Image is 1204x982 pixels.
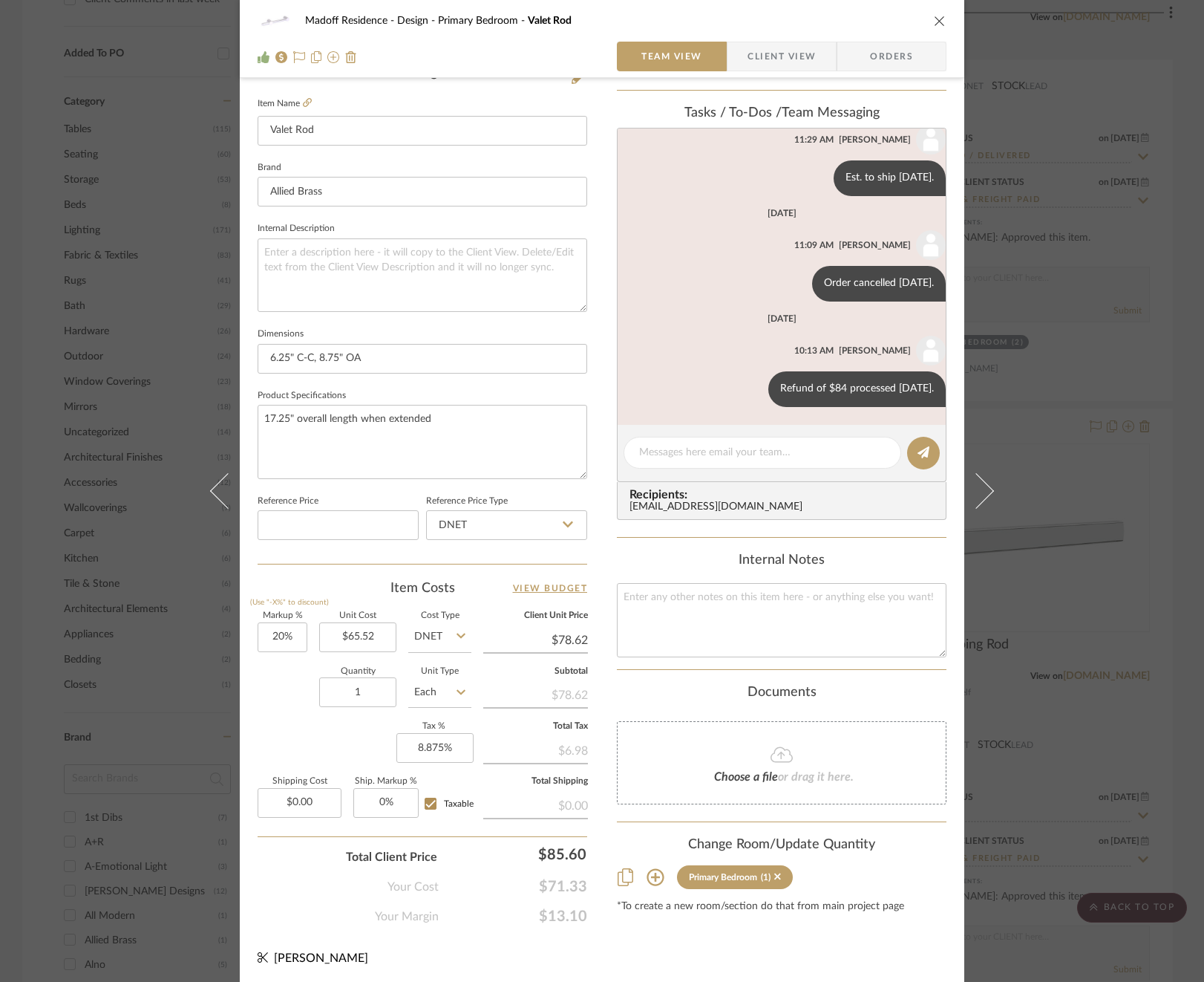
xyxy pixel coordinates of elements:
[834,160,946,196] div: Est. to ship [DATE].
[426,498,508,505] label: Reference Price Type
[794,133,834,146] div: 11:29 AM
[258,344,587,374] input: Enter the dimensions of this item
[641,42,702,71] span: Team View
[258,498,318,505] label: Reference Price
[345,51,357,63] img: Remove from project
[319,612,396,620] label: Unit Cost
[346,848,437,866] span: Total Client Price
[854,42,929,71] span: Orders
[617,105,946,122] div: team Messaging
[617,685,946,701] div: Documents
[274,952,368,964] span: [PERSON_NAME]
[483,612,588,620] label: Client Unit Price
[768,313,796,324] div: [DATE]
[439,908,587,926] span: $13.10
[629,488,940,501] span: Recipients:
[768,371,946,407] div: Refund of $84 processed [DATE].
[689,872,757,882] div: Primary Bedroom
[916,125,946,155] img: user_avatar.png
[258,579,587,597] div: Item Costs
[794,344,834,357] div: 10:13 AM
[444,799,474,808] span: Taxable
[933,14,946,27] button: close
[794,238,834,252] div: 11:09 AM
[483,778,588,785] label: Total Shipping
[629,501,940,513] div: [EMAIL_ADDRESS][DOMAIN_NAME]
[439,878,587,896] span: $71.33
[445,839,593,869] div: $85.60
[812,266,946,302] div: Order cancelled [DATE].
[778,771,854,783] span: or drag it here.
[617,837,946,853] div: Change Room/Update Quantity
[258,164,281,172] label: Brand
[528,16,572,26] span: Valet Rod
[617,901,946,913] div: *To create a new room/section do that from main project page
[387,878,439,896] span: Your Cost
[916,336,946,365] img: user_avatar.png
[839,238,911,252] div: [PERSON_NAME]
[747,42,816,71] span: Client View
[258,6,293,36] img: 9fffe2a0-bb60-4501-a8c4-e3c54749e533_48x40.jpg
[319,668,396,675] label: Quantity
[617,553,946,569] div: Internal Notes
[916,230,946,260] img: user_avatar.png
[483,668,588,675] label: Subtotal
[258,177,587,207] input: Enter Brand
[483,736,588,763] div: $6.98
[483,791,588,818] div: $0.00
[768,208,796,218] div: [DATE]
[396,723,471,730] label: Tax %
[258,225,335,233] label: Internal Description
[408,612,471,620] label: Cost Type
[761,872,771,882] div: (1)
[438,16,528,26] span: Primary Bedroom
[375,908,439,926] span: Your Margin
[483,723,588,730] label: Total Tax
[714,771,778,783] span: Choose a file
[258,778,341,785] label: Shipping Cost
[839,133,911,146] div: [PERSON_NAME]
[483,680,588,707] div: $78.62
[258,331,304,338] label: Dimensions
[305,16,438,26] span: Madoff Residence - Design
[258,97,312,110] label: Item Name
[353,778,419,785] label: Ship. Markup %
[258,392,346,400] label: Product Specifications
[258,612,307,620] label: Markup %
[839,344,911,357] div: [PERSON_NAME]
[513,579,588,597] a: View Budget
[684,106,782,120] span: Tasks / To-Dos /
[258,116,587,146] input: Enter Item Name
[408,668,471,675] label: Unit Type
